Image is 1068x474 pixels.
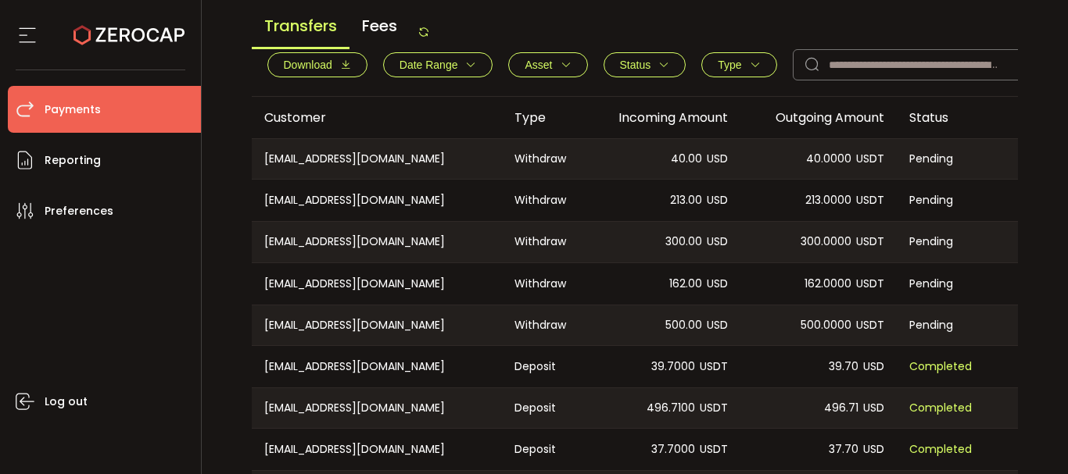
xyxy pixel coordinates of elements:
button: Asset [508,52,587,77]
span: USDT [856,233,884,251]
span: Completed [909,399,972,417]
span: 213.00 [670,191,702,209]
span: USD [707,275,728,293]
div: Withdraw [502,222,584,262]
button: Date Range [383,52,493,77]
span: USDT [856,316,884,334]
div: [EMAIL_ADDRESS][DOMAIN_NAME] [252,429,502,470]
span: USDT [700,358,728,376]
span: USDT [856,150,884,168]
span: Pending [909,275,953,293]
div: Withdraw [502,263,584,305]
span: Status [620,59,651,71]
div: Deposit [502,429,584,470]
div: [EMAIL_ADDRESS][DOMAIN_NAME] [252,263,502,305]
div: Customer [252,109,502,127]
span: 300.0000 [801,233,851,251]
span: USDT [700,399,728,417]
span: 37.70 [829,440,858,458]
div: Status [897,109,1022,127]
button: Download [267,52,367,77]
span: 500.00 [665,316,702,334]
span: USDT [856,275,884,293]
div: [EMAIL_ADDRESS][DOMAIN_NAME] [252,346,502,387]
span: Fees [349,5,410,47]
span: Asset [525,59,552,71]
span: 496.7100 [647,399,695,417]
span: Reporting [45,149,101,172]
span: USD [707,233,728,251]
span: USD [863,358,884,376]
span: 213.0000 [805,191,851,209]
div: Deposit [502,346,584,387]
span: Pending [909,316,953,334]
span: Type [718,59,741,71]
span: Completed [909,358,972,376]
span: 40.00 [671,150,702,168]
button: Type [701,52,776,77]
div: [EMAIL_ADDRESS][DOMAIN_NAME] [252,139,502,179]
span: 162.00 [669,275,702,293]
div: Withdraw [502,180,584,221]
div: [EMAIL_ADDRESS][DOMAIN_NAME] [252,180,502,221]
span: 37.7000 [651,440,695,458]
div: [EMAIL_ADDRESS][DOMAIN_NAME] [252,222,502,262]
iframe: Chat Widget [990,399,1068,474]
div: [EMAIL_ADDRESS][DOMAIN_NAME] [252,305,502,345]
span: 39.70 [829,358,858,376]
span: Pending [909,233,953,251]
div: Withdraw [502,139,584,179]
span: Completed [909,440,972,458]
span: USD [707,150,728,168]
span: 39.7000 [651,358,695,376]
div: Outgoing Amount [740,109,897,127]
div: Withdraw [502,305,584,345]
span: Preferences [45,200,113,223]
span: USD [707,191,728,209]
span: USDT [856,191,884,209]
span: Transfers [252,5,349,49]
button: Status [604,52,686,77]
div: Incoming Amount [584,109,740,127]
span: Pending [909,191,953,209]
span: USD [863,440,884,458]
span: USDT [700,440,728,458]
span: 40.0000 [806,150,851,168]
span: Payments [45,98,101,121]
div: [EMAIL_ADDRESS][DOMAIN_NAME] [252,388,502,428]
div: Type [502,109,584,127]
span: 500.0000 [801,316,851,334]
span: 300.00 [665,233,702,251]
span: Date Range [400,59,458,71]
span: 496.71 [824,399,858,417]
span: Log out [45,390,88,413]
span: USD [707,316,728,334]
span: Download [284,59,332,71]
div: Deposit [502,388,584,428]
span: USD [863,399,884,417]
span: Pending [909,150,953,168]
span: 162.0000 [805,275,851,293]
